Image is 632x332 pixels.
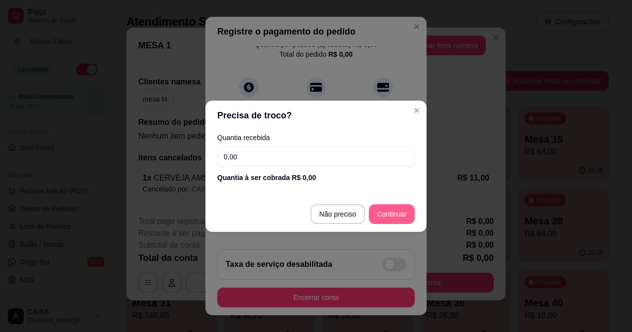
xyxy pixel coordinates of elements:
[311,204,365,224] button: Não preciso
[217,173,415,183] div: Quantia à ser cobrada R$ 0,00
[369,204,415,224] button: Continuar
[217,134,415,141] label: Quantia recebida
[205,101,427,130] header: Precisa de troco?
[409,103,425,118] button: Close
